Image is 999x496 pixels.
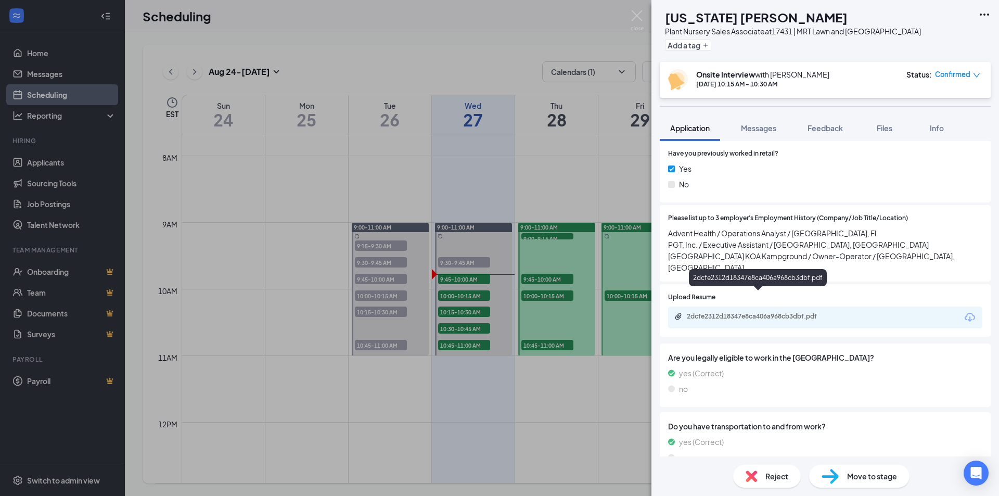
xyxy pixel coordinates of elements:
a: Paperclip2dcfe2312d18347e8ca406a968cb3dbf.pdf [674,312,843,322]
b: Onsite Interview [696,70,755,79]
div: with [PERSON_NAME] [696,69,829,80]
span: yes (Correct) [679,436,724,448]
div: Open Intercom Messenger [964,461,989,486]
span: yes (Correct) [679,367,724,379]
span: Are you legally eligible to work in the [GEOGRAPHIC_DATA]? [668,352,982,363]
span: Info [930,123,944,133]
svg: Download [964,311,976,324]
div: 2dcfe2312d18347e8ca406a968cb3dbf.pdf [689,269,827,286]
div: Status : [906,69,932,80]
span: Have you previously worked in retail? [668,149,778,159]
span: Advent Health / Operations Analyst / [GEOGRAPHIC_DATA], Fl PGT, Inc. / Executive Assistant / [GEO... [668,227,982,273]
span: Feedback [808,123,843,133]
div: Plant Nursery Sales Associate at 17431 | MRT Lawn and [GEOGRAPHIC_DATA] [665,26,921,36]
span: No [679,179,689,190]
svg: Ellipses [978,8,991,21]
svg: Paperclip [674,312,683,321]
span: Do you have transportation to and from work? [668,421,982,432]
span: Move to stage [847,470,897,482]
span: Confirmed [935,69,970,80]
span: Messages [741,123,776,133]
span: no [679,452,688,463]
div: [DATE] 10:15 AM - 10:30 AM [696,80,829,88]
button: PlusAdd a tag [665,40,711,50]
span: no [679,383,688,395]
span: down [973,72,980,79]
h1: [US_STATE] [PERSON_NAME] [665,8,848,26]
svg: Plus [702,42,709,48]
span: Upload Resume [668,292,715,302]
span: Yes [679,163,691,174]
span: Reject [765,470,788,482]
span: Please list up to 3 employer's Employment History (Company/Job Title/Location) [668,213,908,223]
span: Application [670,123,710,133]
span: Files [877,123,892,133]
div: 2dcfe2312d18347e8ca406a968cb3dbf.pdf [687,312,832,321]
